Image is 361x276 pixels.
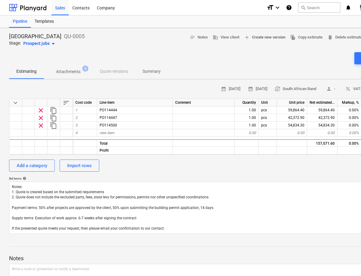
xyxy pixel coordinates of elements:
[9,15,31,28] a: Pipeline
[221,86,226,92] span: calendar_month
[286,4,292,11] i: Knowledge base
[290,34,323,41] span: Copy estimate
[56,69,80,75] p: Attachments
[64,33,85,40] p: QU-0005
[100,108,117,112] span: PO114444
[17,162,47,170] div: Add a category
[50,122,57,129] span: Duplicate row
[307,99,337,106] div: Net estimated cost
[9,40,21,47] p: Stage:
[100,123,117,127] span: PO114500
[23,40,57,47] div: Prospect jobs
[274,4,281,11] i: keyboard_arrow_down
[277,99,307,106] div: Unit price
[235,99,259,106] div: Quantity
[37,122,44,129] span: Remove row
[190,35,195,40] span: notes
[100,116,117,120] span: PO114447
[75,131,77,135] span: 4
[345,86,351,92] span: percent
[31,15,57,28] a: Templates
[12,99,19,106] span: Collapse all categories
[82,66,88,72] span: 6
[235,106,259,114] div: 1.00
[235,114,259,122] div: 1.00
[190,34,208,41] span: Notes
[245,84,270,94] button: [DATE]
[60,160,99,172] button: Import rows
[213,35,218,40] span: business
[37,107,44,114] span: Remove row
[326,86,332,92] span: person
[259,99,277,106] div: Unit
[210,33,242,42] button: View client
[143,68,161,75] p: Summary
[235,122,259,129] div: 1.00
[277,129,307,137] div: 0.00
[73,99,97,106] div: Cost code
[277,114,307,122] div: 42,372.90
[21,177,26,180] span: help
[9,33,61,40] p: [GEOGRAPHIC_DATA]
[345,4,351,11] i: notifications
[218,84,243,94] button: [DATE]
[50,40,57,47] span: arrow_drop_down
[173,99,235,106] div: Comment
[290,35,296,40] span: file_copy
[187,33,210,42] button: Notes
[259,114,277,122] div: pcs
[277,122,307,129] div: 54,834.30
[248,86,267,93] span: [DATE]
[307,129,337,137] div: 0.00
[288,33,325,42] button: Copy estimate
[259,122,277,129] div: pcs
[67,162,92,170] div: Import rows
[307,106,337,114] div: 59,864.40
[97,147,173,154] div: Profit
[37,114,44,122] span: Remove row
[259,106,277,114] div: pcs
[100,131,114,135] span: new item
[242,33,288,42] button: Create new version
[50,107,57,114] span: Duplicate row
[213,34,239,41] span: View client
[63,99,70,106] span: Sort rows within table
[244,34,285,41] span: Create new version
[97,139,173,147] div: Total
[75,108,77,112] span: 1
[298,2,340,13] button: Search
[307,122,337,129] div: 54,834.30
[307,139,337,147] div: 157,071.60
[75,116,77,120] span: 2
[327,35,333,40] span: delete
[75,123,77,127] span: 3
[267,4,274,11] i: format_size
[50,114,57,122] span: Duplicate row
[272,84,319,94] button: South African Rand
[321,84,340,94] button: -
[277,106,307,114] div: 59,864.40
[275,86,316,93] span: South African Rand
[275,86,280,92] span: currency_exchange
[244,35,250,40] span: add
[301,5,306,10] span: search
[323,86,338,93] span: -
[307,114,337,122] div: 42,372.90
[248,86,253,92] span: calendar_month
[97,99,173,106] div: Line-item
[235,129,259,137] div: 0.00
[16,68,37,75] p: Estimating
[331,247,361,276] iframe: Chat Widget
[221,86,241,93] span: [DATE]
[9,160,55,172] button: Add a category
